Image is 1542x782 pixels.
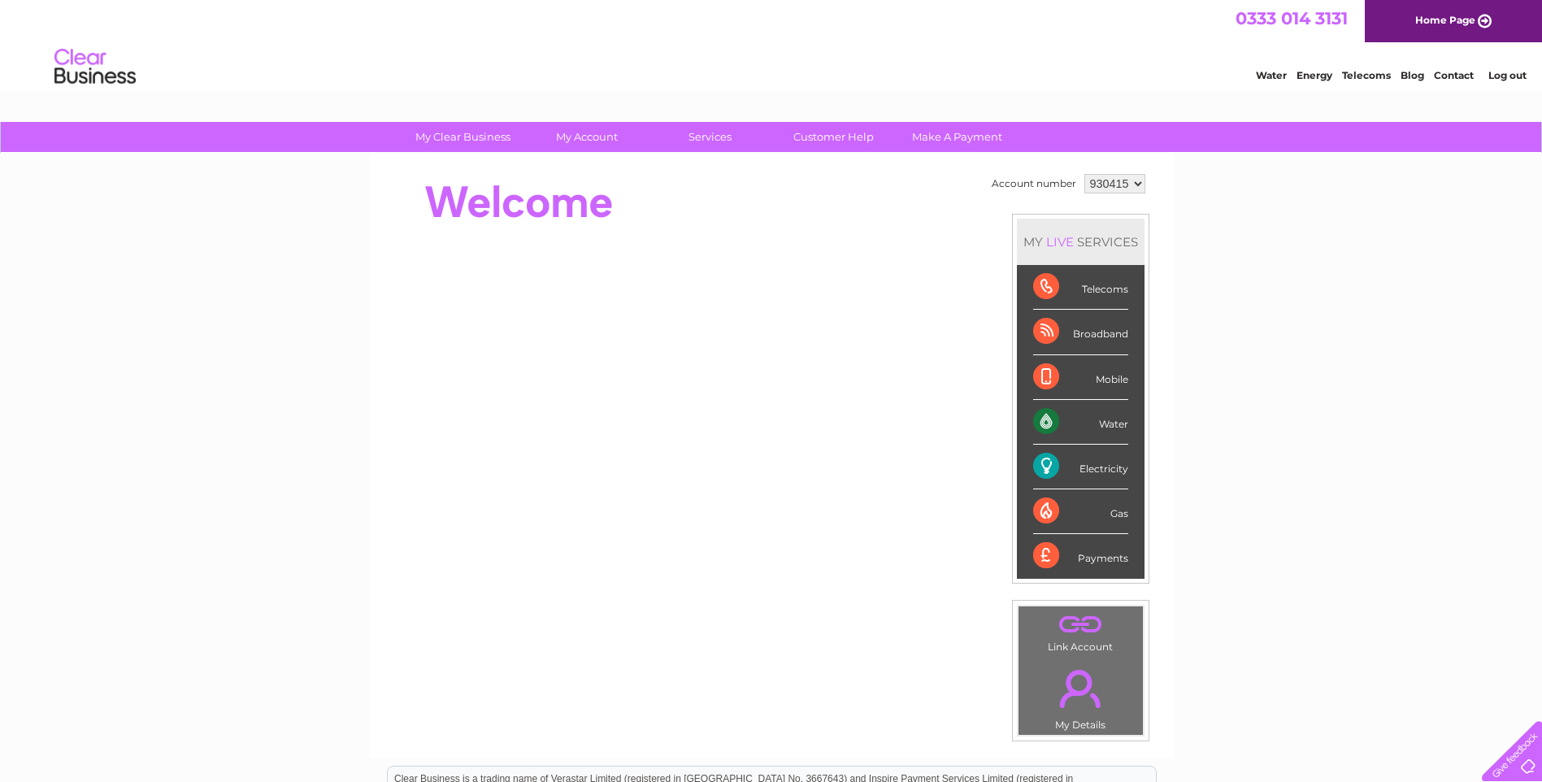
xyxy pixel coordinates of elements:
a: . [1023,660,1139,717]
div: Gas [1033,489,1128,534]
td: My Details [1018,656,1144,736]
a: Contact [1434,69,1474,81]
a: Services [643,122,777,152]
div: Water [1033,400,1128,445]
div: Broadband [1033,310,1128,354]
a: Customer Help [767,122,901,152]
a: Telecoms [1342,69,1391,81]
div: Telecoms [1033,265,1128,310]
a: . [1023,610,1139,639]
div: Clear Business is a trading name of Verastar Limited (registered in [GEOGRAPHIC_DATA] No. 3667643... [388,9,1156,79]
a: Blog [1401,69,1424,81]
a: My Clear Business [396,122,530,152]
div: Electricity [1033,445,1128,489]
div: MY SERVICES [1017,219,1145,265]
td: Link Account [1018,606,1144,657]
a: Energy [1297,69,1332,81]
a: Water [1256,69,1287,81]
div: Mobile [1033,355,1128,400]
a: Log out [1488,69,1527,81]
div: LIVE [1043,234,1077,250]
img: logo.png [54,42,137,92]
a: My Account [519,122,654,152]
td: Account number [988,170,1080,198]
a: 0333 014 3131 [1236,8,1348,28]
div: Payments [1033,534,1128,578]
a: Make A Payment [890,122,1024,152]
